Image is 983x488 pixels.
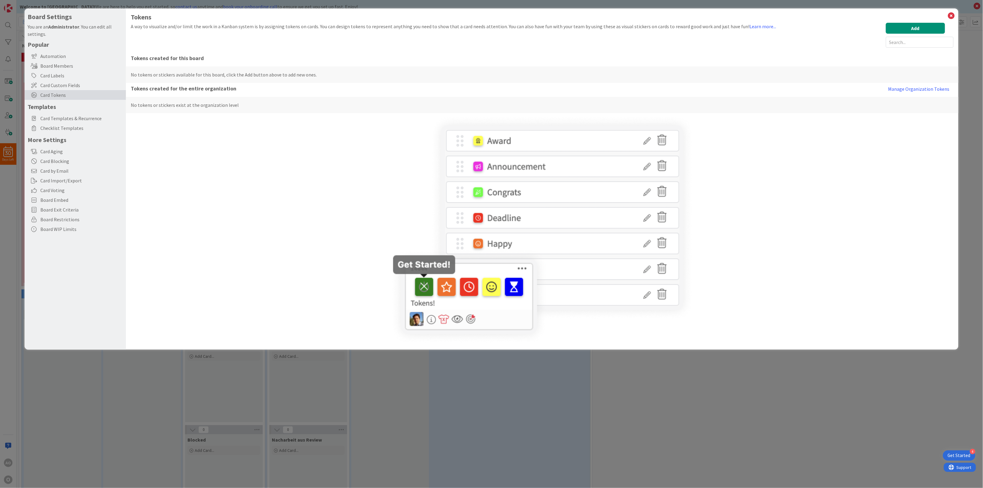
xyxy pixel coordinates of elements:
[131,23,776,48] div: A way to visualize and/or limit the work in a Kanban system is by assigning tokens on cards. You ...
[40,216,123,223] span: Board Restrictions
[25,176,126,185] div: Card Import/Export
[390,115,694,345] img: tokens.png
[886,37,954,48] input: Search...
[40,196,123,204] span: Board Embed
[25,156,126,166] div: Card Blocking
[40,167,123,175] span: Card by Email
[25,71,126,80] div: Card Labels
[40,91,123,99] span: Card Tokens
[884,83,954,95] button: Manage Organization Tokens
[943,450,975,461] div: Open Get Started checklist, remaining modules: 4
[40,187,123,194] span: Card Voting
[25,61,126,71] div: Board Members
[886,23,945,34] button: Add
[28,23,123,38] div: You are an . You can edit all settings.
[131,83,884,95] span: Tokens created for the entire organization
[13,1,28,8] span: Support
[28,41,123,48] h5: Popular
[131,13,954,21] h1: Tokens
[28,103,123,110] h5: Templates
[126,97,958,113] div: No tokens or stickers exist at the organization level
[25,224,126,234] div: Board WIP Limits
[28,13,123,21] h4: Board Settings
[28,136,123,144] h5: More Settings
[48,24,79,30] b: Administrator
[948,452,971,459] div: Get Started
[970,449,975,454] div: 4
[40,115,123,122] span: Card Templates & Recurrence
[25,147,126,156] div: Card Aging
[25,51,126,61] div: Automation
[40,206,123,213] span: Board Exit Criteria
[131,53,954,65] span: Tokens created for this board
[40,124,123,132] span: Checklist Templates
[750,23,776,29] a: Learn more...
[40,82,123,89] span: Card Custom Fields
[126,66,958,83] div: No tokens or stickers available for this board, click the Add button above to add new ones.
